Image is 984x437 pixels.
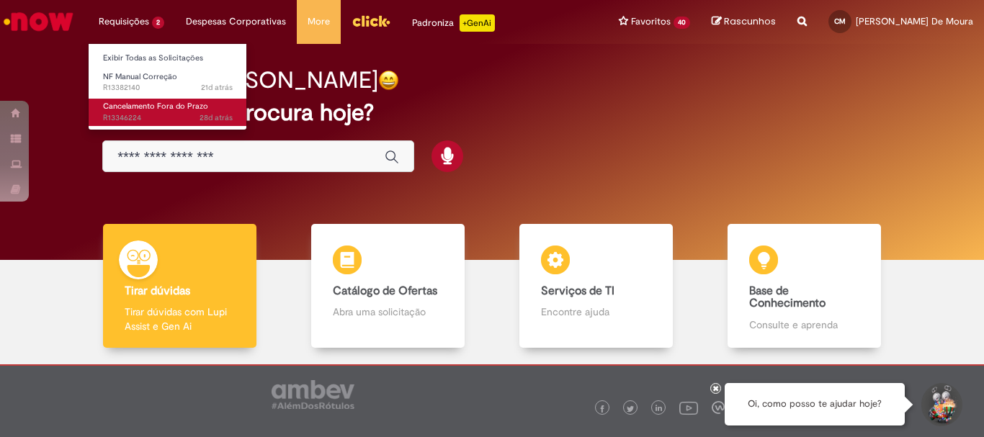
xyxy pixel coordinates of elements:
p: Abra uma solicitação [333,305,442,319]
span: R13346224 [103,112,233,124]
img: logo_footer_workplace.png [712,401,725,414]
span: 40 [674,17,690,29]
b: Catálogo de Ofertas [333,284,437,298]
a: Serviços de TI Encontre ajuda [492,224,700,348]
span: [PERSON_NAME] De Moura [856,15,973,27]
span: More [308,14,330,29]
span: Cancelamento Fora do Prazo [103,101,208,112]
h2: O que você procura hoje? [102,100,882,125]
img: ServiceNow [1,7,76,36]
span: NF Manual Correção [103,71,177,82]
a: Base de Conhecimento Consulte e aprenda [700,224,908,348]
img: logo_footer_linkedin.png [656,405,663,413]
img: logo_footer_facebook.png [599,405,606,413]
a: Exibir Todas as Solicitações [89,50,247,66]
a: Aberto R13346224 : Cancelamento Fora do Prazo [89,99,247,125]
p: Consulte e aprenda [749,317,859,332]
a: Catálogo de Ofertas Abra uma solicitação [284,224,492,348]
img: click_logo_yellow_360x200.png [352,10,390,32]
time: 08/08/2025 14:00:24 [201,82,233,93]
img: logo_footer_youtube.png [679,398,698,417]
a: Aberto R13382140 : NF Manual Correção [89,69,247,96]
b: Tirar dúvidas [125,284,190,298]
img: logo_footer_ambev_rotulo_gray.png [272,380,354,409]
b: Base de Conhecimento [749,284,826,311]
div: Oi, como posso te ajudar hoje? [725,383,905,425]
p: Tirar dúvidas com Lupi Assist e Gen Ai [125,305,234,333]
span: R13382140 [103,82,233,94]
span: 2 [152,17,164,29]
span: Requisições [99,14,149,29]
span: Despesas Corporativas [186,14,286,29]
time: 01/08/2025 15:10:11 [200,112,233,123]
span: Favoritos [631,14,671,29]
span: CM [834,17,846,26]
b: Serviços de TI [541,284,614,298]
span: 28d atrás [200,112,233,123]
img: happy-face.png [378,70,399,91]
div: Padroniza [412,14,495,32]
span: Rascunhos [724,14,776,28]
a: Rascunhos [712,15,776,29]
button: Iniciar Conversa de Suporte [919,383,962,426]
ul: Requisições [88,43,247,130]
p: Encontre ajuda [541,305,650,319]
span: 21d atrás [201,82,233,93]
img: logo_footer_twitter.png [627,405,634,413]
a: Tirar dúvidas Tirar dúvidas com Lupi Assist e Gen Ai [76,224,284,348]
p: +GenAi [460,14,495,32]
